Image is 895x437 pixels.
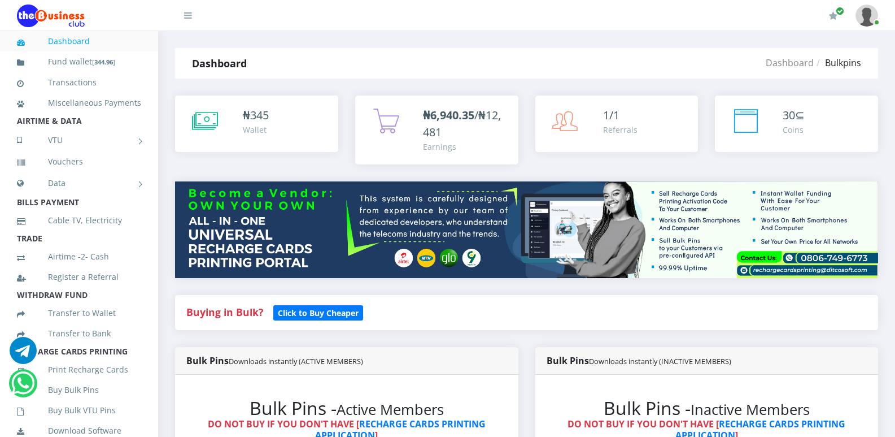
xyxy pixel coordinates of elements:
[186,305,263,319] strong: Buying in Bulk?
[603,124,638,136] div: Referrals
[783,107,805,124] div: ⊆
[17,321,141,347] a: Transfer to Bank
[94,58,113,66] b: 344.96
[691,400,810,419] small: Inactive Members
[589,356,731,366] small: Downloads instantly (INACTIVE MEMBERS)
[535,96,698,152] a: 1/1 Referrals
[186,354,363,367] strong: Bulk Pins
[17,377,141,403] a: Buy Bulk Pins
[10,345,37,364] a: Chat for support
[17,300,141,326] a: Transfer to Wallet
[17,264,141,290] a: Register a Referral
[855,5,878,27] img: User
[423,107,501,140] span: /₦12,481
[829,11,837,20] i: Renew/Upgrade Subscription
[814,56,861,70] li: Bulkpins
[603,107,619,123] span: 1/1
[337,400,444,419] small: Active Members
[558,397,856,419] h2: Bulk Pins -
[278,308,359,318] b: Click to Buy Cheaper
[17,149,141,175] a: Vouchers
[243,107,269,124] div: ₦
[423,141,507,153] div: Earnings
[423,107,474,123] b: ₦6,940.35
[229,356,363,366] small: Downloads instantly (ACTIVE MEMBERS)
[17,397,141,423] a: Buy Bulk VTU Pins
[783,107,795,123] span: 30
[17,126,141,154] a: VTU
[783,124,805,136] div: Coins
[273,305,363,319] a: Click to Buy Cheaper
[17,244,141,270] a: Airtime -2- Cash
[11,378,34,397] a: Chat for support
[17,28,141,54] a: Dashboard
[17,5,85,27] img: Logo
[198,397,496,419] h2: Bulk Pins -
[17,207,141,233] a: Cable TV, Electricity
[355,96,518,165] a: ₦6,940.35/₦12,481 Earnings
[17,169,141,197] a: Data
[250,107,269,123] span: 345
[17,49,141,75] a: Fund wallet[344.96]
[243,124,269,136] div: Wallet
[192,57,247,70] strong: Dashboard
[547,354,731,367] strong: Bulk Pins
[836,7,844,15] span: Renew/Upgrade Subscription
[17,90,141,116] a: Miscellaneous Payments
[17,357,141,383] a: Print Recharge Cards
[766,57,814,69] a: Dashboard
[17,70,141,96] a: Transactions
[175,96,338,152] a: ₦345 Wallet
[92,58,115,66] small: [ ]
[175,181,878,278] img: multitenant_rcp.png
